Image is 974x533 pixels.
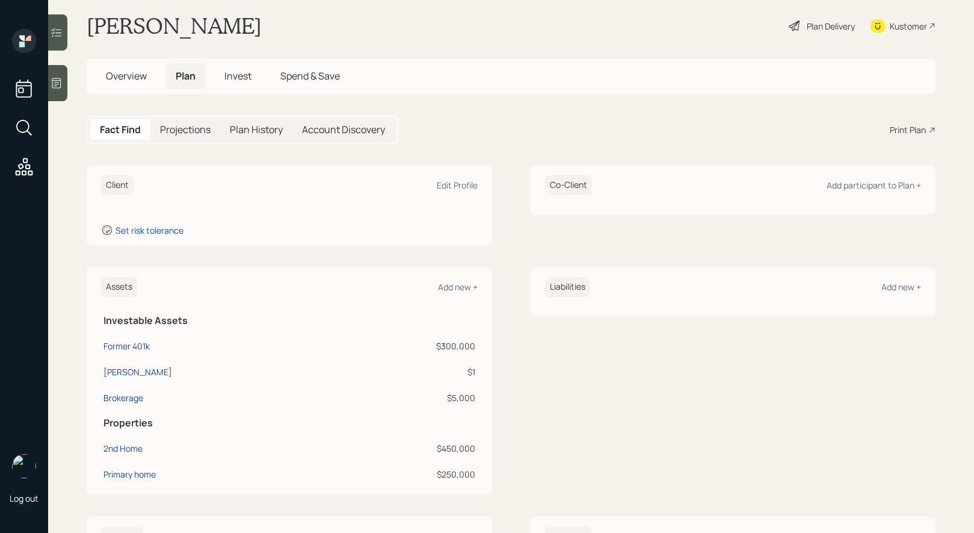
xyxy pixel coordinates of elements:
h5: Account Discovery [302,124,385,136]
span: Plan [176,69,196,83]
h5: Properties [103,417,475,429]
div: Add participant to Plan + [827,179,921,191]
div: Print Plan [890,123,926,136]
h6: Client [101,175,134,195]
h5: Investable Assets [103,315,475,326]
div: Kustomer [890,20,927,33]
h5: Plan History [230,124,283,136]
span: Overview [106,69,147,83]
div: $300,000 [339,340,475,352]
div: $250,000 [339,468,475,481]
div: Add new + [438,281,478,293]
div: $450,000 [339,442,475,455]
span: Spend & Save [280,69,340,83]
h6: Assets [101,277,137,297]
div: Add new + [881,281,921,293]
h5: Fact Find [100,124,141,136]
div: Brokerage [103,391,143,404]
div: Plan Delivery [807,20,855,33]
div: Set risk tolerance [116,225,183,236]
div: Former 401k [103,340,150,352]
div: 2nd Home [103,442,143,455]
div: Log out [10,493,39,504]
span: Invest [224,69,251,83]
div: Primary home [103,468,156,481]
h1: [PERSON_NAME] [87,13,262,39]
div: Edit Profile [437,179,478,191]
div: $5,000 [339,391,475,404]
h6: Liabilities [545,277,590,297]
div: [PERSON_NAME] [103,366,172,378]
div: $1 [339,366,475,378]
h5: Projections [160,124,211,136]
h6: Co-Client [545,175,592,195]
img: treva-nostdahl-headshot.png [12,454,36,478]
